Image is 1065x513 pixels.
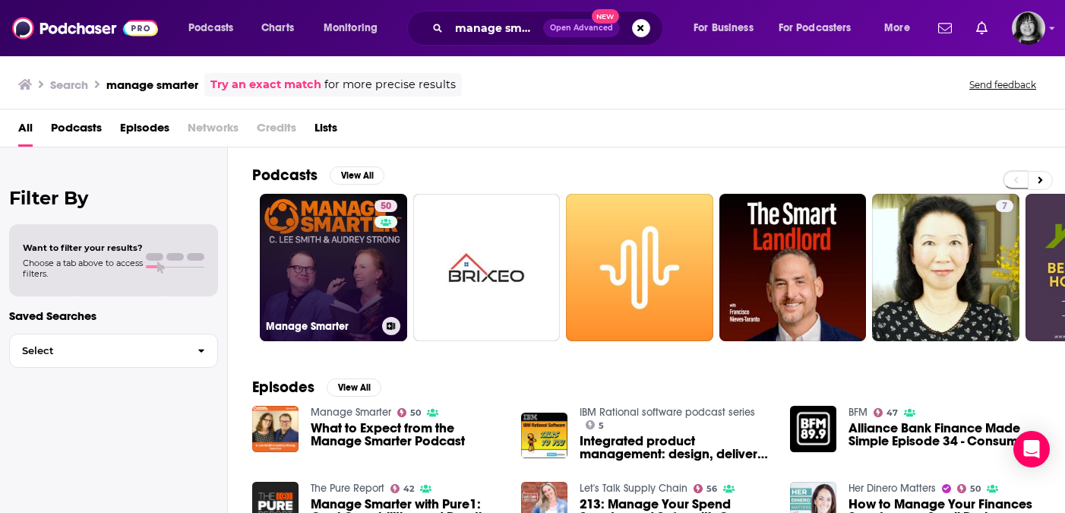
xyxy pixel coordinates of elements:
[12,14,158,43] img: Podchaser - Follow, Share and Rate Podcasts
[324,76,456,93] span: for more precise results
[996,200,1013,212] a: 7
[18,116,33,147] a: All
[266,320,376,333] h3: Manage Smarter
[694,484,718,493] a: 56
[592,9,619,24] span: New
[580,435,772,461] a: Integrated product management: design, deliver and manage smarter products
[403,486,414,492] span: 42
[599,423,604,429] span: 5
[23,242,143,253] span: Want to filter your results?
[1012,11,1045,45] span: Logged in as parkdalepublicity1
[51,116,102,147] a: Podcasts
[706,486,717,492] span: 56
[543,19,620,37] button: Open AdvancedNew
[410,410,421,416] span: 50
[10,346,185,356] span: Select
[188,17,233,39] span: Podcasts
[120,116,169,147] a: Episodes
[9,187,218,209] h2: Filter By
[849,406,867,419] a: BFM
[932,15,958,41] a: Show notifications dropdown
[251,16,303,40] a: Charts
[330,166,384,185] button: View All
[252,166,318,185] h2: Podcasts
[381,199,391,214] span: 50
[327,378,381,397] button: View All
[178,16,253,40] button: open menu
[550,24,613,32] span: Open Advanced
[580,406,755,419] a: IBM Rational software podcast series
[397,408,422,417] a: 50
[874,408,899,417] a: 47
[188,116,239,147] span: Networks
[390,484,415,493] a: 42
[1002,199,1007,214] span: 7
[779,17,852,39] span: For Podcasters
[311,422,503,448] a: What to Expect from the Manage Smarter Podcast
[790,406,836,452] img: Alliance Bank Finance Made Simple Episode 34 - Consumer Banking - Manage Loan Smarter
[849,422,1041,448] a: Alliance Bank Finance Made Simple Episode 34 - Consumer Banking - Manage Loan Smarter
[1012,11,1045,45] button: Show profile menu
[23,258,143,279] span: Choose a tab above to access filters.
[9,334,218,368] button: Select
[521,413,567,459] img: Integrated product management: design, deliver and manage smarter products
[252,166,384,185] a: PodcastsView All
[257,116,296,147] span: Credits
[106,78,198,92] h3: manage smarter
[422,11,678,46] div: Search podcasts, credits, & more...
[586,420,605,429] a: 5
[970,486,981,492] span: 50
[261,17,294,39] span: Charts
[849,482,936,495] a: Her Dinero Matters
[874,16,929,40] button: open menu
[252,406,299,452] img: What to Expect from the Manage Smarter Podcast
[210,76,321,93] a: Try an exact match
[50,78,88,92] h3: Search
[769,16,874,40] button: open menu
[580,482,687,495] a: Let's Talk Supply Chain
[311,482,384,495] a: The Pure Report
[970,15,994,41] a: Show notifications dropdown
[252,378,381,397] a: EpisodesView All
[694,17,754,39] span: For Business
[314,116,337,147] a: Lists
[886,410,898,416] span: 47
[683,16,773,40] button: open menu
[872,194,1019,341] a: 7
[324,17,378,39] span: Monitoring
[1013,431,1050,467] div: Open Intercom Messenger
[1012,11,1045,45] img: User Profile
[260,194,407,341] a: 50Manage Smarter
[374,200,397,212] a: 50
[313,16,397,40] button: open menu
[449,16,543,40] input: Search podcasts, credits, & more...
[252,378,314,397] h2: Episodes
[9,309,218,323] p: Saved Searches
[957,484,981,493] a: 50
[884,17,910,39] span: More
[965,78,1041,91] button: Send feedback
[311,406,391,419] a: Manage Smarter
